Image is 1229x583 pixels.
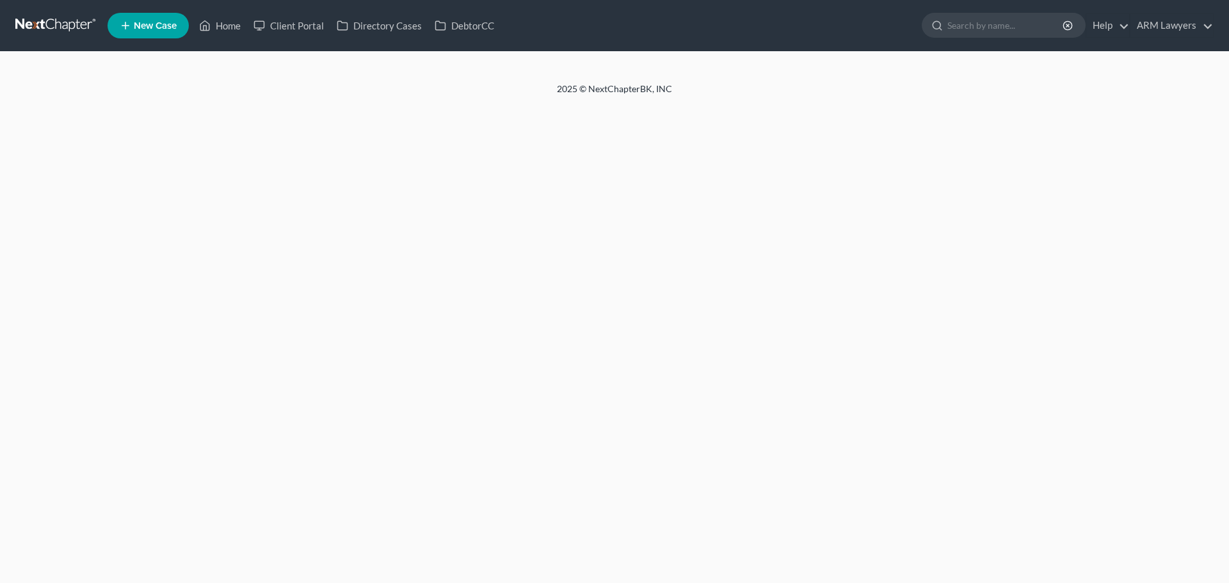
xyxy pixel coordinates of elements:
a: Directory Cases [330,14,428,37]
span: New Case [134,21,177,31]
a: Home [193,14,247,37]
input: Search by name... [947,13,1064,37]
a: DebtorCC [428,14,501,37]
a: Client Portal [247,14,330,37]
a: ARM Lawyers [1130,14,1213,37]
a: Help [1086,14,1129,37]
div: 2025 © NextChapterBK, INC [250,83,979,106]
